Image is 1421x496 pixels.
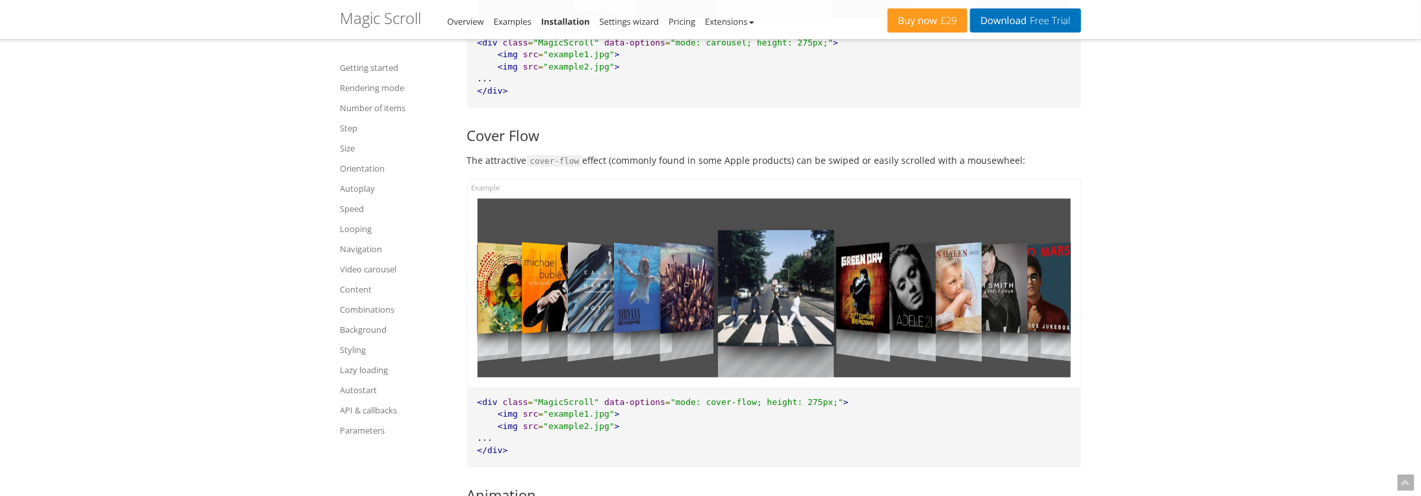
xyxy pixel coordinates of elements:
a: Orientation [340,161,451,176]
span: src [523,50,538,60]
span: > [615,50,620,60]
a: Video carousel [340,261,451,277]
a: Extensions [705,16,754,27]
span: src [523,422,538,432]
span: = [538,62,543,72]
span: = [528,398,533,408]
code: cover-flow [527,155,583,167]
a: Autoplay [340,181,451,196]
span: > [833,38,838,48]
span: <img [498,62,518,72]
span: </div> [478,446,508,456]
a: Looping [340,221,451,237]
span: <div [478,38,498,48]
span: "example2.jpg" [543,422,615,432]
a: Installation [541,16,590,27]
a: Content [340,281,451,297]
a: Navigation [340,241,451,257]
p: The attractive effect (commonly found in some Apple products) can be swiped or easily scrolled wi... [467,153,1081,169]
span: > [615,410,620,419]
span: ... [478,434,493,443]
span: <div [478,398,498,408]
span: "MagicScroll" [533,38,600,48]
span: = [665,398,671,408]
span: src [523,410,538,419]
span: "example1.jpg" [543,50,615,60]
span: </div> [478,86,508,96]
a: Size [340,140,451,156]
span: = [538,50,543,60]
span: > [615,62,620,72]
a: Buy now£29 [888,8,967,33]
span: ... [478,74,493,84]
span: class [503,38,528,48]
span: <img [498,422,518,432]
span: = [538,410,543,419]
a: Number of items [340,100,451,116]
a: Rendering mode [340,80,451,96]
h1: Magic Scroll [340,10,422,27]
a: Lazy loading [340,362,451,378]
a: Overview [448,16,484,27]
a: Speed [340,201,451,216]
span: data-options [604,38,665,48]
a: Examples [494,16,531,27]
a: Step [340,120,451,136]
span: "example2.jpg" [543,62,615,72]
span: "MagicScroll" [533,398,600,408]
a: Combinations [340,302,451,317]
a: Styling [340,342,451,358]
span: > [843,398,849,408]
span: = [538,422,543,432]
span: = [665,38,671,48]
span: class [503,398,528,408]
span: > [615,422,620,432]
a: Pricing [669,16,695,27]
span: "example1.jpg" [543,410,615,419]
span: £29 [938,16,958,26]
a: DownloadFree Trial [970,8,1081,33]
a: Background [340,322,451,337]
a: Getting started [340,60,451,75]
h3: Cover Flow [467,128,1081,144]
span: "mode: carousel; height: 275px;" [671,38,833,48]
a: API & callbacks [340,402,451,418]
a: Autostart [340,382,451,398]
span: <img [498,410,518,419]
span: data-options [604,398,665,408]
span: src [523,62,538,72]
a: Parameters [340,423,451,438]
a: Settings wizard [600,16,659,27]
span: "mode: cover-flow; height: 275px;" [671,398,843,408]
span: = [528,38,533,48]
span: Free Trial [1027,16,1070,26]
span: <img [498,50,518,60]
